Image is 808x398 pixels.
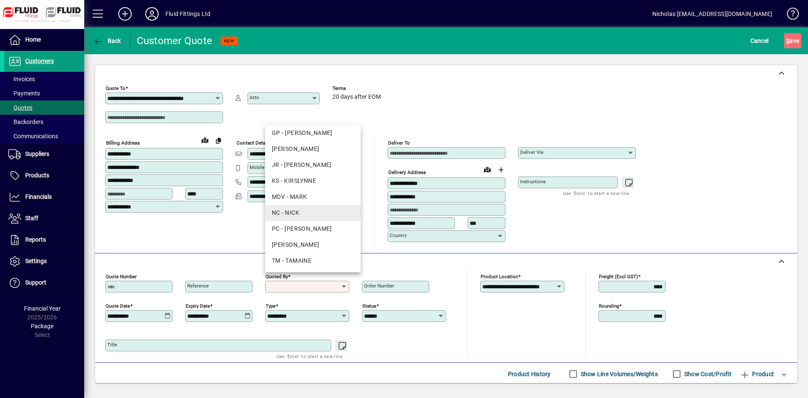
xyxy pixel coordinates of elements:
span: Reports [25,236,46,243]
a: Financials [4,187,84,208]
mat-hint: Use 'Enter' to start a new line [563,188,629,198]
mat-option: PC - PAUL [265,221,361,237]
mat-label: Title [107,342,117,348]
mat-label: Instructions [520,179,546,185]
span: NEW [224,38,234,44]
mat-option: TM - TAMAINE [265,253,361,269]
a: Payments [4,86,84,100]
span: Suppliers [25,150,49,157]
span: S [786,37,789,44]
span: Terms [332,86,383,91]
mat-option: KS - KIRSLYNNE [265,173,361,189]
span: Home [25,36,41,43]
div: NC - NICK [272,208,354,217]
mat-label: Freight (excl GST) [599,273,638,279]
button: Profile [138,6,165,21]
mat-label: Country [390,232,407,238]
div: MDV - MARK [272,192,354,201]
a: Suppliers [4,144,84,165]
div: GP - [PERSON_NAME] [272,129,354,137]
button: Cancel [748,33,771,48]
mat-label: Reference [187,283,209,289]
mat-label: Product location [481,273,518,279]
span: Back [93,37,121,44]
div: TM - TAMAINE [272,256,354,265]
span: Support [25,279,46,286]
mat-label: Attn [250,95,259,100]
div: Customer Quote [137,34,213,47]
mat-label: Quote number [106,273,137,279]
mat-label: Expiry date [186,303,210,308]
button: Add [112,6,138,21]
mat-option: GP - Grant Petersen [265,125,361,141]
span: Invoices [8,76,35,82]
a: Backorders [4,115,84,129]
span: Payments [8,90,40,97]
a: Settings [4,251,84,272]
app-page-header-button: Back [84,33,130,48]
mat-option: NC - NICK [265,205,361,221]
label: Show Cost/Profit [683,370,731,378]
a: Support [4,272,84,293]
span: Products [25,172,49,179]
a: Reports [4,229,84,250]
div: Nicholas [EMAIL_ADDRESS][DOMAIN_NAME] [652,7,772,21]
span: Package [31,323,53,329]
mat-option: MDV - MARK [265,189,361,205]
span: Financials [25,193,52,200]
mat-option: RH - RAY [265,237,361,253]
mat-label: Type [266,303,276,308]
span: Settings [25,258,47,264]
div: [PERSON_NAME] [272,145,354,153]
mat-label: Rounding [599,303,619,308]
span: Quotes [8,104,32,111]
a: Quotes [4,100,84,115]
mat-label: Quote date [106,303,130,308]
button: Product History [505,366,554,382]
button: Back [91,33,123,48]
span: Communications [8,133,58,140]
a: View on map [198,133,212,147]
a: Knowledge Base [781,2,797,29]
div: [PERSON_NAME] [272,240,354,249]
div: KS - KIRSLYNNE [272,177,354,185]
span: Backorders [8,119,43,125]
a: Products [4,165,84,186]
a: Staff [4,208,84,229]
button: Choose address [494,163,508,177]
button: Product [736,366,778,382]
a: Home [4,29,84,50]
span: Staff [25,215,38,221]
mat-label: Order number [364,283,394,289]
mat-option: JJ - JENI [265,141,361,157]
span: Cancel [750,34,769,47]
mat-label: Status [362,303,376,308]
span: Customers [25,58,54,64]
label: Show Line Volumes/Weights [579,370,658,378]
mat-option: JR - John Rossouw [265,157,361,173]
span: Product History [508,367,551,381]
span: 20 days after EOM [332,94,381,100]
mat-label: Quote To [106,85,125,91]
div: PC - [PERSON_NAME] [272,224,354,233]
span: Financial Year [24,305,61,312]
button: Copy to Delivery address [212,134,225,147]
mat-hint: Use 'Enter' to start a new line [276,351,343,361]
a: Invoices [4,72,84,86]
div: JR - [PERSON_NAME] [272,161,354,169]
mat-label: Mobile [250,164,264,170]
mat-label: Quoted by [266,273,288,279]
mat-label: Deliver via [520,149,543,155]
span: Product [740,367,774,381]
a: View on map [481,163,494,176]
div: Fluid Fittings Ltd [165,7,210,21]
mat-label: Deliver To [388,140,410,146]
a: Communications [4,129,84,143]
button: Save [784,33,801,48]
span: ave [786,34,799,47]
